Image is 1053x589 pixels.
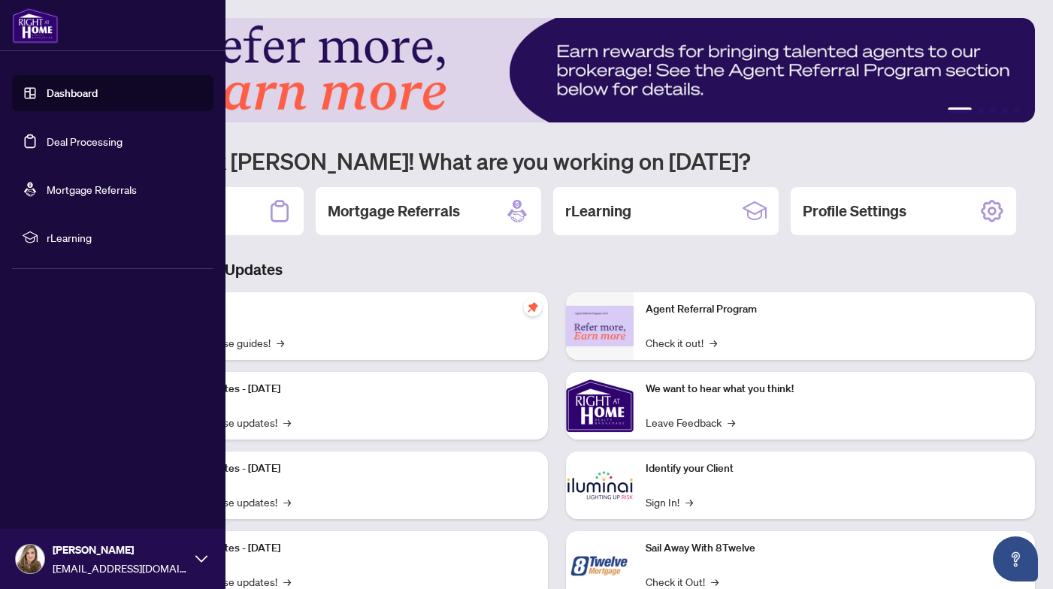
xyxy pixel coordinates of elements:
a: Dashboard [47,86,98,100]
p: We want to hear what you think! [646,381,1024,397]
p: Platform Updates - [DATE] [158,381,536,397]
img: Profile Icon [16,545,44,573]
span: → [728,414,735,430]
h2: rLearning [565,201,631,222]
p: Self-Help [158,301,536,318]
button: 4 [1002,107,1008,113]
button: 2 [978,107,984,113]
a: Deal Processing [47,134,123,148]
h2: Profile Settings [803,201,906,222]
span: → [283,414,291,430]
p: Platform Updates - [DATE] [158,540,536,557]
a: Check it out!→ [646,334,717,351]
img: Slide 0 [78,18,1035,122]
a: Mortgage Referrals [47,183,137,196]
button: Open asap [993,536,1038,581]
span: rLearning [47,229,203,246]
span: → [283,494,291,510]
button: 3 [990,107,996,113]
h1: Welcome back [PERSON_NAME]! What are you working on [DATE]? [78,146,1035,175]
img: Identify your Client [566,452,634,519]
span: → [710,334,717,351]
img: logo [12,8,59,44]
button: 5 [1014,107,1020,113]
span: [EMAIL_ADDRESS][DOMAIN_NAME] [53,560,188,576]
img: We want to hear what you think! [566,372,634,439]
p: Identify your Client [646,461,1024,477]
a: Leave Feedback→ [646,414,735,430]
button: 1 [948,107,972,113]
span: [PERSON_NAME] [53,542,188,558]
p: Agent Referral Program [646,301,1024,318]
h2: Mortgage Referrals [328,201,460,222]
span: → [685,494,693,510]
h3: Brokerage & Industry Updates [78,259,1035,280]
img: Agent Referral Program [566,306,634,347]
span: → [277,334,284,351]
a: Sign In!→ [646,494,693,510]
p: Platform Updates - [DATE] [158,461,536,477]
p: Sail Away With 8Twelve [646,540,1024,557]
span: pushpin [524,298,542,316]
